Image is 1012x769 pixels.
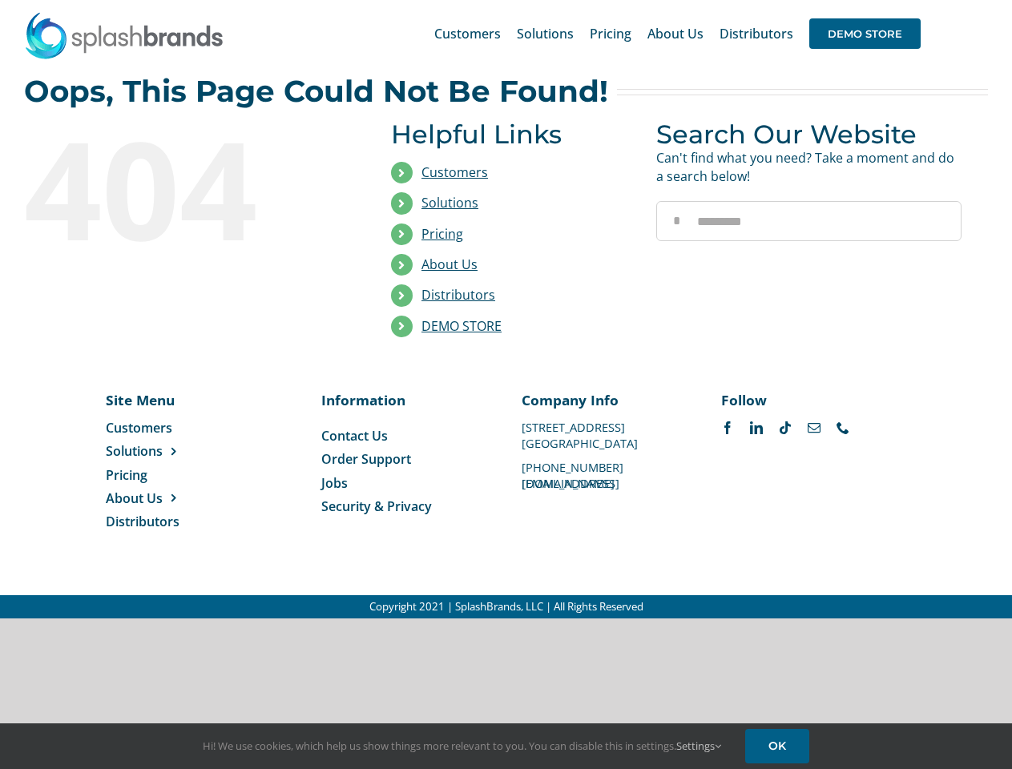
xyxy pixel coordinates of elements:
[106,489,163,507] span: About Us
[421,194,478,211] a: Solutions
[421,317,502,335] a: DEMO STORE
[745,729,809,763] a: OK
[106,419,172,437] span: Customers
[720,8,793,59] a: Distributors
[321,497,490,515] a: Security & Privacy
[321,450,490,468] a: Order Support
[106,442,163,460] span: Solutions
[106,466,147,484] span: Pricing
[24,119,329,256] div: 404
[720,27,793,40] span: Distributors
[391,119,632,149] h3: Helpful Links
[808,421,820,434] a: mail
[321,450,411,468] span: Order Support
[106,419,214,437] a: Customers
[106,390,214,409] p: Site Menu
[750,421,763,434] a: linkedin
[434,8,921,59] nav: Main Menu
[106,442,214,460] a: Solutions
[106,466,214,484] a: Pricing
[809,8,921,59] a: DEMO STORE
[321,497,432,515] span: Security & Privacy
[590,8,631,59] a: Pricing
[434,27,501,40] span: Customers
[434,8,501,59] a: Customers
[106,419,214,531] nav: Menu
[106,513,179,530] span: Distributors
[837,421,849,434] a: phone
[421,225,463,243] a: Pricing
[321,474,348,492] span: Jobs
[721,421,734,434] a: facebook
[656,119,962,149] h3: Search Our Website
[321,427,388,445] span: Contact Us
[421,286,495,304] a: Distributors
[421,163,488,181] a: Customers
[106,513,214,530] a: Distributors
[321,427,490,445] a: Contact Us
[24,75,608,107] h2: Oops, This Page Could Not Be Found!
[721,390,890,409] p: Follow
[647,27,704,40] span: About Us
[517,27,574,40] span: Solutions
[321,427,490,516] nav: Menu
[106,489,214,507] a: About Us
[590,27,631,40] span: Pricing
[779,421,792,434] a: tiktok
[522,390,691,409] p: Company Info
[656,201,696,241] input: Search
[203,739,721,753] span: Hi! We use cookies, which help us show things more relevant to you. You can disable this in setti...
[321,474,490,492] a: Jobs
[24,11,224,59] img: SplashBrands.com Logo
[321,390,490,409] p: Information
[676,739,721,753] a: Settings
[809,18,921,49] span: DEMO STORE
[656,201,962,241] input: Search...
[421,256,478,273] a: About Us
[656,149,962,185] p: Can't find what you need? Take a moment and do a search below!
